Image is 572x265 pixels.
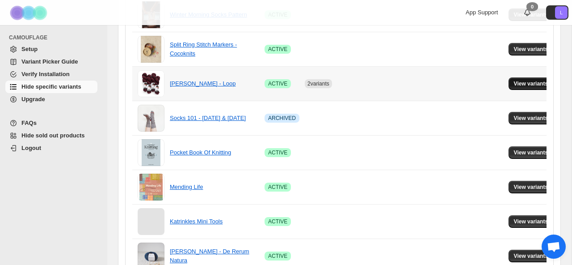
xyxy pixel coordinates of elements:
text: L [560,10,563,15]
a: Logout [5,142,97,154]
a: Variant Picker Guide [5,56,97,68]
a: Hide sold out products [5,129,97,142]
div: 0 [526,2,538,11]
button: View variants [509,112,554,124]
a: Katrinkles Mini Tools [170,218,223,225]
span: View variants [514,218,548,225]
a: Socks 101 - [DATE] & [DATE] [170,115,246,121]
img: Camouflage [7,0,52,25]
span: Hide specific variants [21,83,81,90]
button: View variants [509,250,554,262]
a: Upgrade [5,93,97,106]
span: ACTIVE [268,218,287,225]
span: App Support [466,9,498,16]
a: Split Ring Stitch Markers - Cocoknits [170,41,237,57]
button: View variants [509,43,554,56]
span: ARCHIVED [268,115,296,122]
a: [PERSON_NAME] - Loop [170,80,236,87]
span: ACTIVE [268,252,287,260]
img: Socks 101 - May 24 & 31 [138,105,164,132]
button: View variants [509,146,554,159]
span: Variant Picker Guide [21,58,78,65]
span: Hide sold out products [21,132,85,139]
a: Hide specific variants [5,81,97,93]
a: Verify Installation [5,68,97,81]
span: View variants [514,252,548,260]
span: Verify Installation [21,71,70,77]
a: Pocket Book Of Knitting [170,149,231,156]
button: Avatar with initials L [546,5,568,20]
span: View variants [514,184,548,191]
button: View variants [509,77,554,90]
img: Yin Yang - Loop [138,70,164,97]
span: Setup [21,46,38,52]
button: View variants [509,181,554,193]
a: Mending Life [170,184,203,190]
span: View variants [514,149,548,156]
span: Logout [21,145,41,151]
button: View variants [509,215,554,228]
a: 0 [523,8,532,17]
span: 2 variants [307,81,329,87]
span: ACTIVE [268,149,287,156]
span: ACTIVE [268,80,287,87]
span: ACTIVE [268,46,287,53]
span: CAMOUFLAGE [9,34,101,41]
span: View variants [514,80,548,87]
span: Avatar with initials L [555,6,568,19]
a: [PERSON_NAME] - De Rerum Natura [170,248,249,264]
span: Upgrade [21,96,45,103]
span: View variants [514,115,548,122]
span: FAQs [21,120,37,126]
span: ACTIVE [268,184,287,191]
a: Setup [5,43,97,56]
a: FAQs [5,117,97,129]
div: Open chat [542,235,566,259]
span: View variants [514,46,548,53]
